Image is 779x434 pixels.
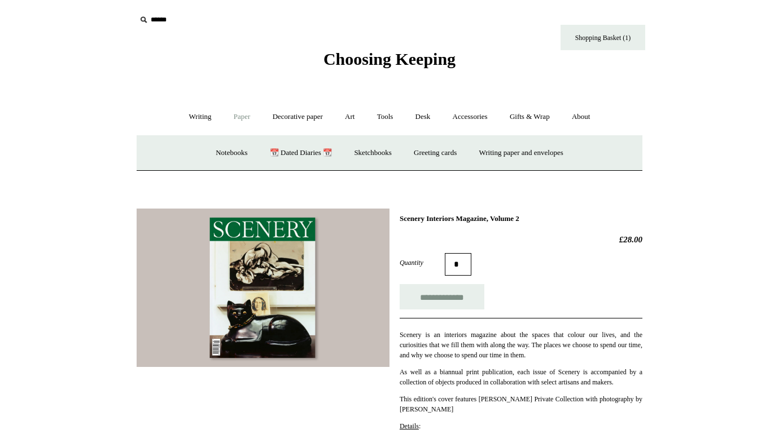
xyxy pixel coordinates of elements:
a: Notebooks [205,138,257,168]
span: Choosing Keeping [323,50,456,68]
a: Art [335,102,365,132]
a: Choosing Keeping [323,59,456,67]
a: Accessories [443,102,498,132]
a: Writing [179,102,222,132]
h2: £28.00 [400,234,642,245]
a: Shopping Basket (1) [561,25,645,50]
a: Decorative paper [262,102,333,132]
p: As well as a biannual print publication, each issue of Scenery is accompanied by a collection of ... [400,367,642,387]
a: Writing paper and envelopes [469,138,574,168]
label: Quantity [400,258,445,268]
span: Details [400,422,419,430]
a: About [562,102,601,132]
a: Gifts & Wrap [500,102,560,132]
span: This edition's cover features [PERSON_NAME] Private Collection with p [400,395,603,403]
span: hotography by [PERSON_NAME] [400,395,642,413]
a: Tools [367,102,404,132]
a: Desk [405,102,441,132]
p: Scenery is an interiors magazine about the spaces that colour our lives, and the curiosities that... [400,330,642,360]
img: Scenery Interiors Magazine, Volume 2 [137,209,389,367]
a: Greeting cards [404,138,467,168]
a: 📆 Dated Diaries 📆 [260,138,342,168]
a: Sketchbooks [344,138,401,168]
a: Paper [224,102,261,132]
h1: Scenery Interiors Magazine, Volume 2 [400,214,642,223]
